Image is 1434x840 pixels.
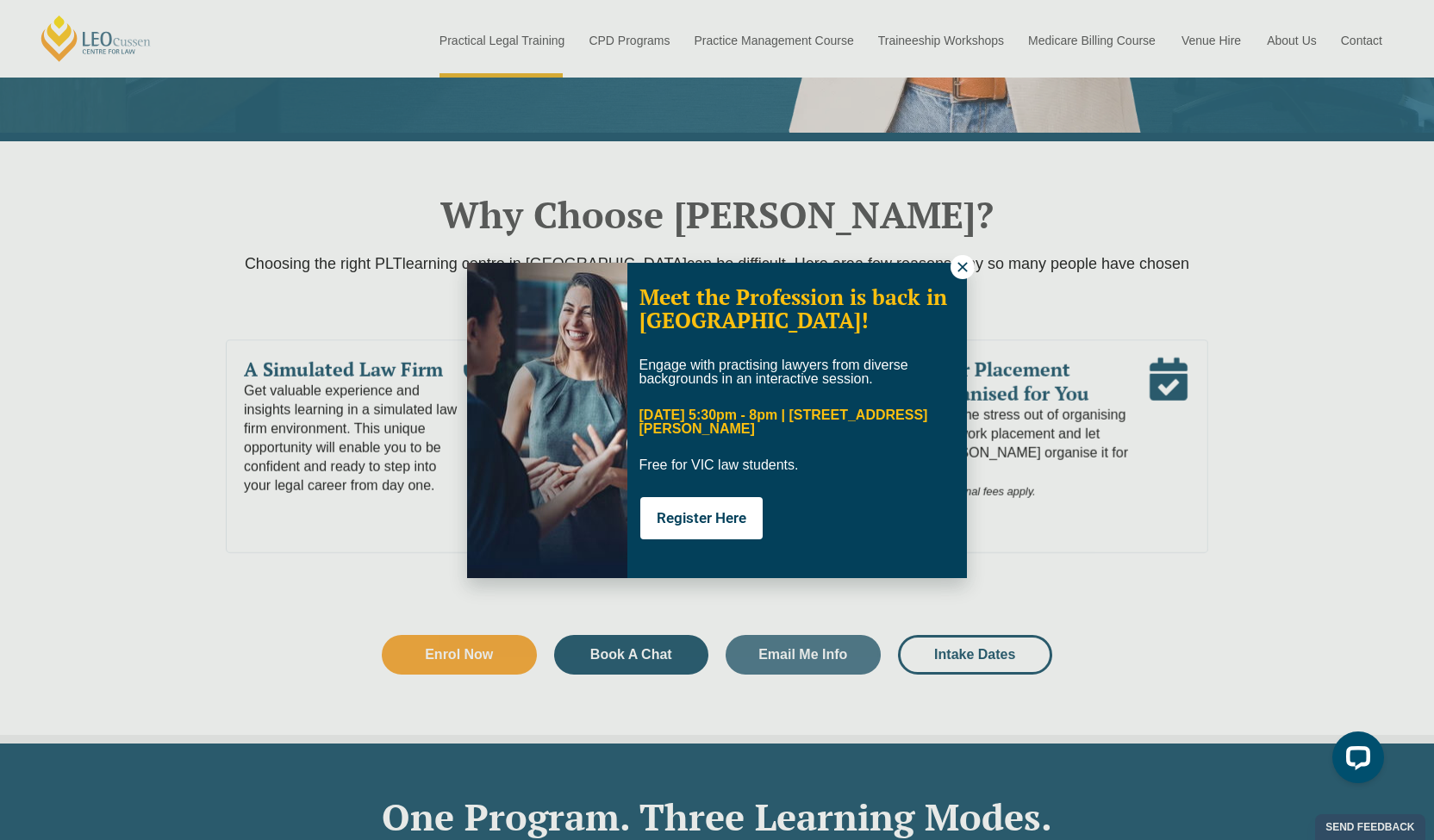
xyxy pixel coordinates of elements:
[951,255,975,279] button: Close
[1319,725,1391,797] iframe: LiveChat chat widget
[467,263,627,578] img: Soph-popup.JPG
[639,358,908,386] span: Engage with practising lawyers from diverse backgrounds in an interactive session.
[639,457,799,472] span: Free for VIC law students.
[640,497,763,539] button: Register Here
[639,283,947,335] span: Meet the Profession is back in [GEOGRAPHIC_DATA]!
[639,408,928,436] span: [DATE] 5:30pm - 8pm | [STREET_ADDRESS][PERSON_NAME]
